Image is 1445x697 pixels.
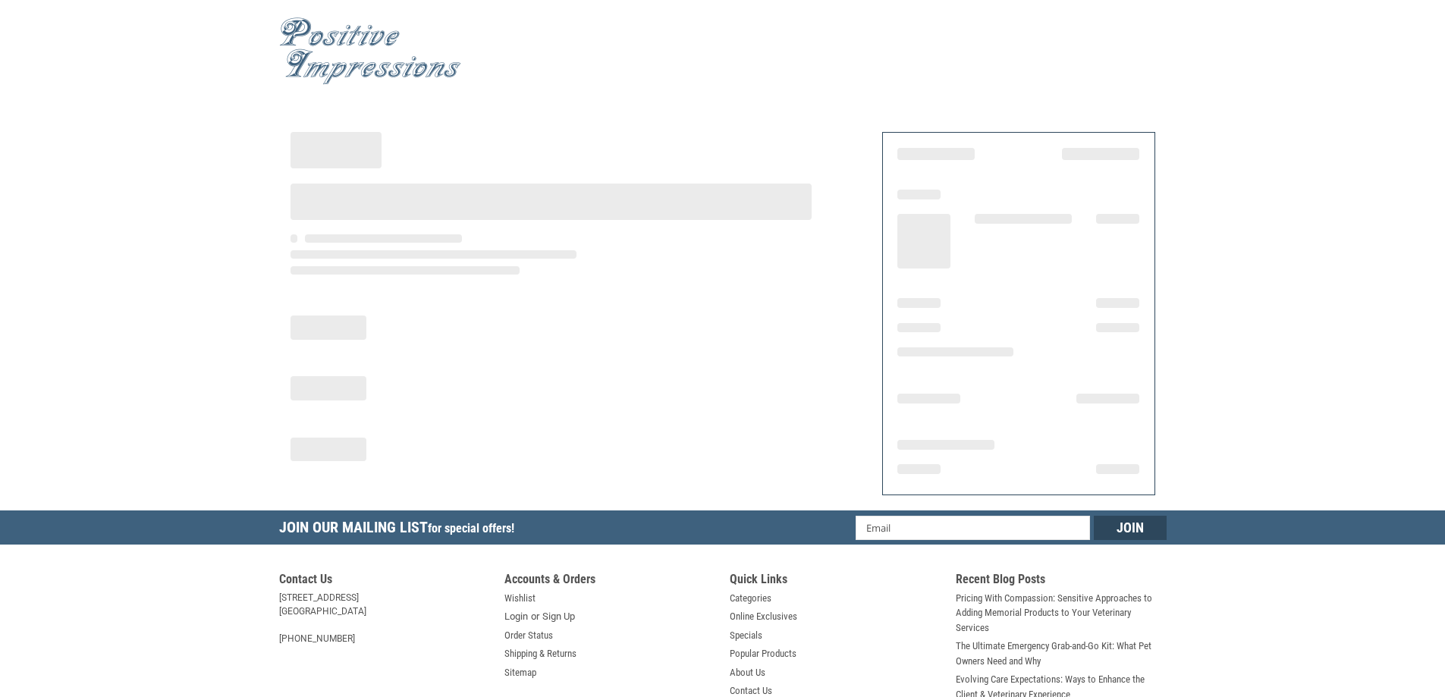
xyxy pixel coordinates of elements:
[279,572,490,591] h5: Contact Us
[279,510,522,549] h5: Join Our Mailing List
[542,609,575,624] a: Sign Up
[504,591,536,606] a: Wishlist
[730,591,771,606] a: Categories
[504,572,715,591] h5: Accounts & Orders
[730,609,797,624] a: Online Exclusives
[428,521,514,535] span: for special offers!
[730,646,796,661] a: Popular Products
[956,572,1167,591] h5: Recent Blog Posts
[504,646,576,661] a: Shipping & Returns
[504,665,536,680] a: Sitemap
[522,609,548,624] span: or
[956,591,1167,636] a: Pricing With Compassion: Sensitive Approaches to Adding Memorial Products to Your Veterinary Serv...
[856,516,1090,540] input: Email
[279,17,461,85] img: Positive Impressions
[279,591,490,645] address: [STREET_ADDRESS] [GEOGRAPHIC_DATA] [PHONE_NUMBER]
[1094,516,1167,540] input: Join
[504,628,553,643] a: Order Status
[730,665,765,680] a: About Us
[504,609,528,624] a: Login
[956,639,1167,668] a: The Ultimate Emergency Grab-and-Go Kit: What Pet Owners Need and Why
[730,572,941,591] h5: Quick Links
[730,628,762,643] a: Specials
